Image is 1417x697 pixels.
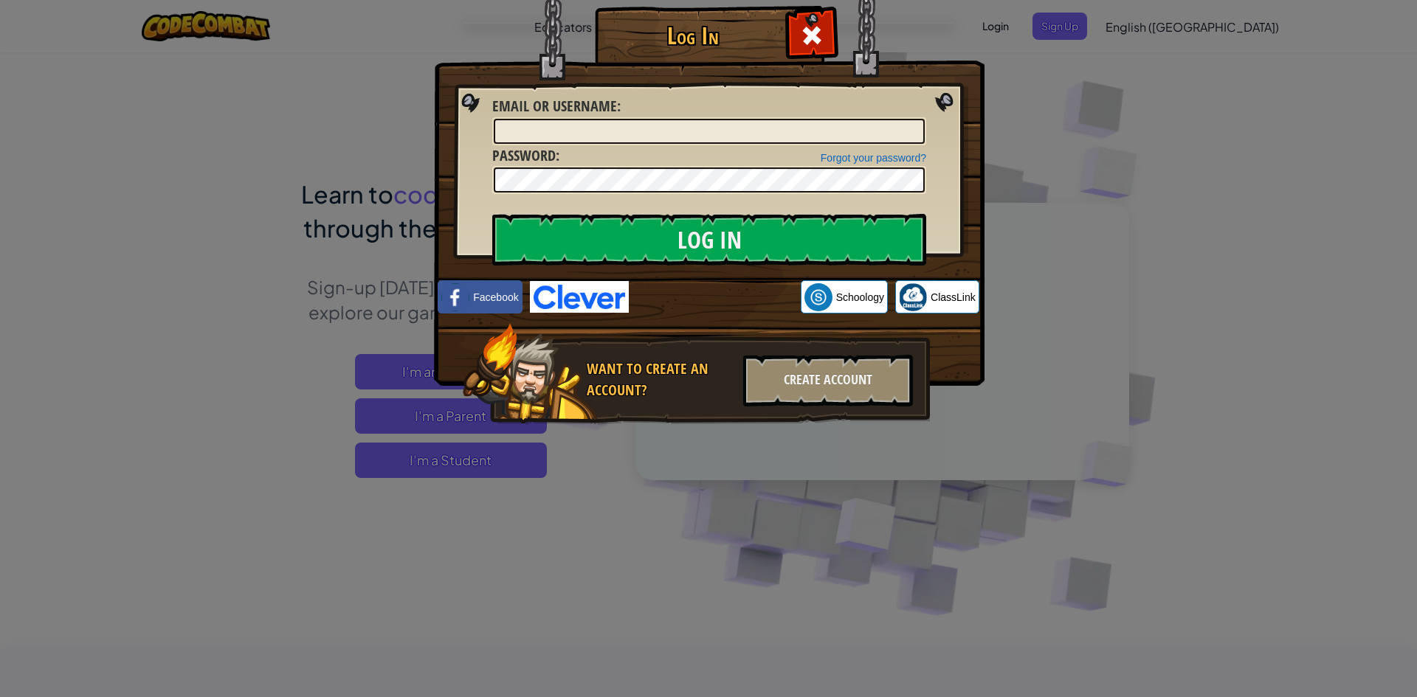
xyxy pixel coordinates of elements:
span: Email or Username [492,96,617,116]
img: schoology.png [804,283,832,311]
img: facebook_small.png [441,283,469,311]
span: Facebook [473,290,518,305]
label: : [492,96,621,117]
span: ClassLink [931,290,976,305]
img: classlink-logo-small.png [899,283,927,311]
label: : [492,145,559,167]
iframe: Sign in with Google Button [629,281,801,313]
div: Want to create an account? [587,358,734,400]
h1: Log In [599,23,787,49]
input: Log In [492,214,926,266]
img: clever-logo-blue.png [530,281,629,313]
span: Password [492,145,556,165]
div: Create Account [743,355,913,406]
span: Schoology [836,290,884,305]
a: Forgot your password? [821,152,926,164]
